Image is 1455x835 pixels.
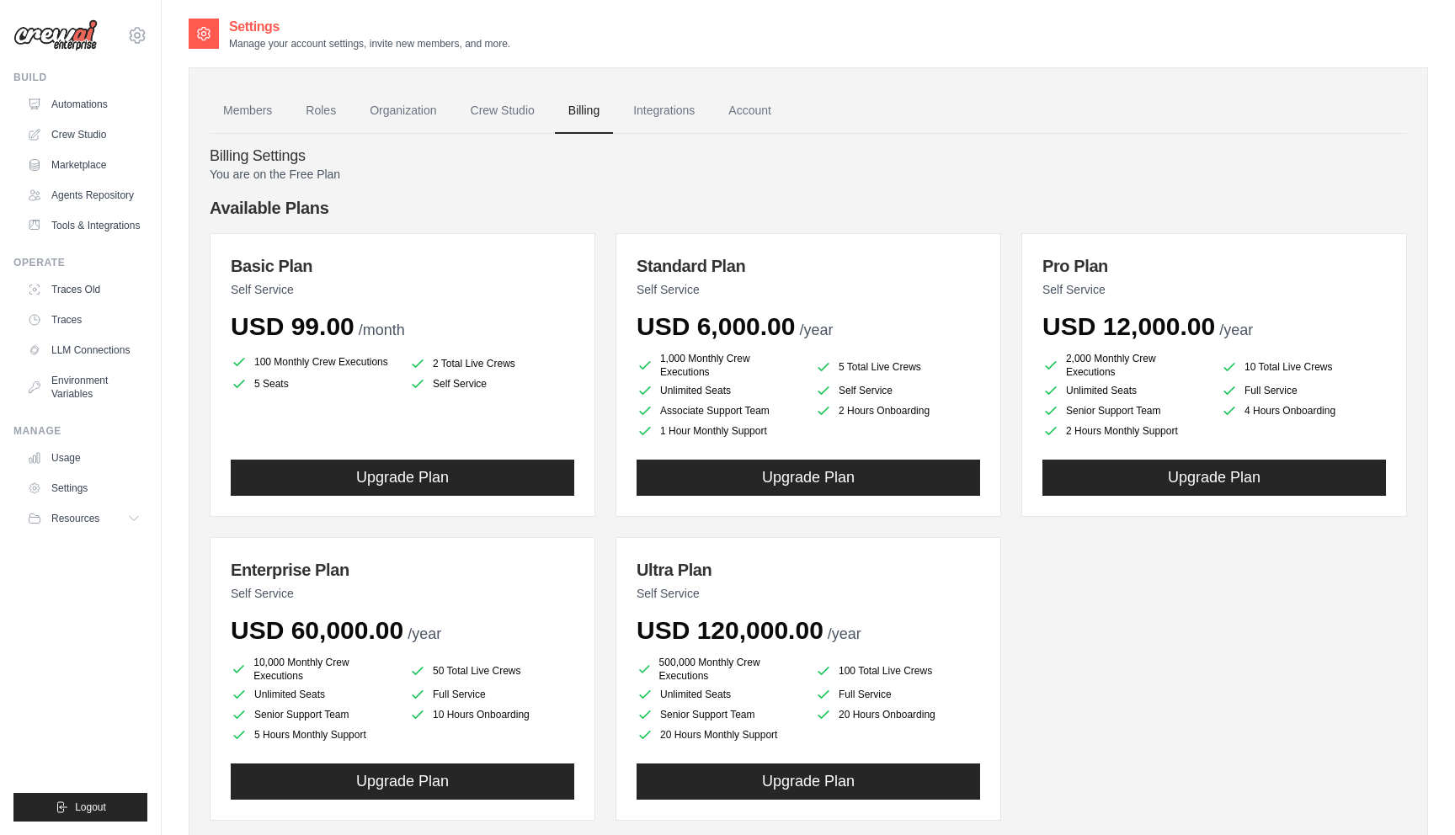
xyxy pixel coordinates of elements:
[231,254,574,278] h3: Basic Plan
[20,152,147,178] a: Marketplace
[1042,402,1207,419] li: Senior Support Team
[210,147,1407,166] h4: Billing Settings
[231,616,403,644] span: USD 60,000.00
[20,121,147,148] a: Crew Studio
[799,322,833,338] span: /year
[815,706,980,723] li: 20 Hours Onboarding
[359,322,405,338] span: /month
[637,616,823,644] span: USD 120,000.00
[231,656,396,683] li: 10,000 Monthly Crew Executions
[815,659,980,683] li: 100 Total Live Crews
[1221,402,1386,419] li: 4 Hours Onboarding
[1221,382,1386,399] li: Full Service
[292,88,349,134] a: Roles
[20,212,147,239] a: Tools & Integrations
[637,423,802,439] li: 1 Hour Monthly Support
[815,402,980,419] li: 2 Hours Onboarding
[1042,281,1386,298] p: Self Service
[1042,312,1215,340] span: USD 12,000.00
[1042,352,1207,379] li: 2,000 Monthly Crew Executions
[1042,460,1386,496] button: Upgrade Plan
[20,182,147,209] a: Agents Repository
[13,793,147,822] button: Logout
[637,585,980,602] p: Self Service
[20,337,147,364] a: LLM Connections
[231,763,574,800] button: Upgrade Plan
[637,656,802,683] li: 500,000 Monthly Crew Executions
[637,402,802,419] li: Associate Support Team
[231,460,574,496] button: Upgrade Plan
[231,726,396,743] li: 5 Hours Monthly Support
[13,19,98,51] img: Logo
[231,585,574,602] p: Self Service
[75,800,106,814] span: Logout
[637,281,980,298] p: Self Service
[715,88,785,134] a: Account
[13,424,147,438] div: Manage
[20,475,147,502] a: Settings
[231,281,574,298] p: Self Service
[637,312,795,340] span: USD 6,000.00
[409,355,574,372] li: 2 Total Live Crews
[229,17,510,37] h2: Settings
[620,88,708,134] a: Integrations
[1221,355,1386,379] li: 10 Total Live Crews
[229,37,510,51] p: Manage your account settings, invite new members, and more.
[637,352,802,379] li: 1,000 Monthly Crew Executions
[231,352,396,372] li: 100 Monthly Crew Executions
[815,382,980,399] li: Self Service
[637,706,802,723] li: Senior Support Team
[231,686,396,703] li: Unlimited Seats
[1042,254,1386,278] h3: Pro Plan
[409,706,574,723] li: 10 Hours Onboarding
[231,558,574,582] h3: Enterprise Plan
[815,686,980,703] li: Full Service
[210,196,1407,220] h4: Available Plans
[815,355,980,379] li: 5 Total Live Crews
[409,375,574,392] li: Self Service
[20,276,147,303] a: Traces Old
[555,88,613,134] a: Billing
[637,686,802,703] li: Unlimited Seats
[637,254,980,278] h3: Standard Plan
[20,91,147,118] a: Automations
[828,625,861,642] span: /year
[637,558,980,582] h3: Ultra Plan
[51,512,99,525] span: Resources
[408,625,441,642] span: /year
[637,382,802,399] li: Unlimited Seats
[637,763,980,800] button: Upgrade Plan
[1042,423,1207,439] li: 2 Hours Monthly Support
[20,444,147,471] a: Usage
[20,367,147,407] a: Environment Variables
[20,306,147,333] a: Traces
[210,166,1407,183] p: You are on the Free Plan
[20,505,147,532] button: Resources
[13,256,147,269] div: Operate
[409,659,574,683] li: 50 Total Live Crews
[1219,322,1253,338] span: /year
[457,88,548,134] a: Crew Studio
[637,726,802,743] li: 20 Hours Monthly Support
[210,88,285,134] a: Members
[1042,382,1207,399] li: Unlimited Seats
[231,312,354,340] span: USD 99.00
[356,88,450,134] a: Organization
[231,706,396,723] li: Senior Support Team
[409,686,574,703] li: Full Service
[231,375,396,392] li: 5 Seats
[637,460,980,496] button: Upgrade Plan
[13,71,147,84] div: Build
